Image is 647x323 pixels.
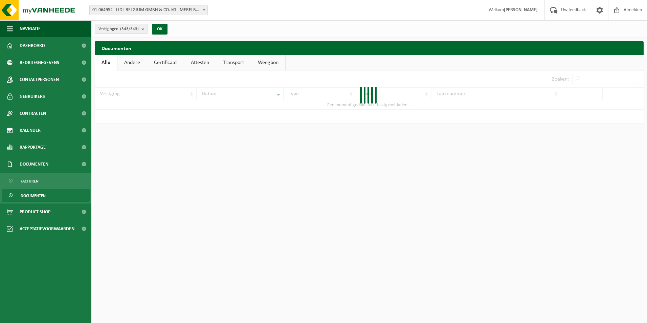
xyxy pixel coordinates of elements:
[20,203,50,220] span: Product Shop
[504,7,538,13] strong: [PERSON_NAME]
[2,174,90,187] a: Facturen
[251,55,285,70] a: Weegbon
[20,71,59,88] span: Contactpersonen
[20,105,46,122] span: Contracten
[216,55,251,70] a: Transport
[95,41,644,55] h2: Documenten
[21,189,46,202] span: Documenten
[2,189,90,202] a: Documenten
[184,55,216,70] a: Attesten
[20,139,46,156] span: Rapportage
[98,24,139,34] span: Vestigingen
[90,5,207,15] span: 01-064952 - LIDL BELGIUM GMBH & CO. KG - MERELBEKE
[20,156,48,173] span: Documenten
[20,37,45,54] span: Dashboard
[20,122,41,139] span: Kalender
[20,220,74,237] span: Acceptatievoorwaarden
[147,55,184,70] a: Certificaat
[120,27,139,31] count: (343/343)
[89,5,208,15] span: 01-064952 - LIDL BELGIUM GMBH & CO. KG - MERELBEKE
[152,24,168,35] button: OK
[21,175,39,188] span: Facturen
[95,24,148,34] button: Vestigingen(343/343)
[20,88,45,105] span: Gebruikers
[117,55,147,70] a: Andere
[95,55,117,70] a: Alle
[20,54,59,71] span: Bedrijfsgegevens
[20,20,41,37] span: Navigatie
